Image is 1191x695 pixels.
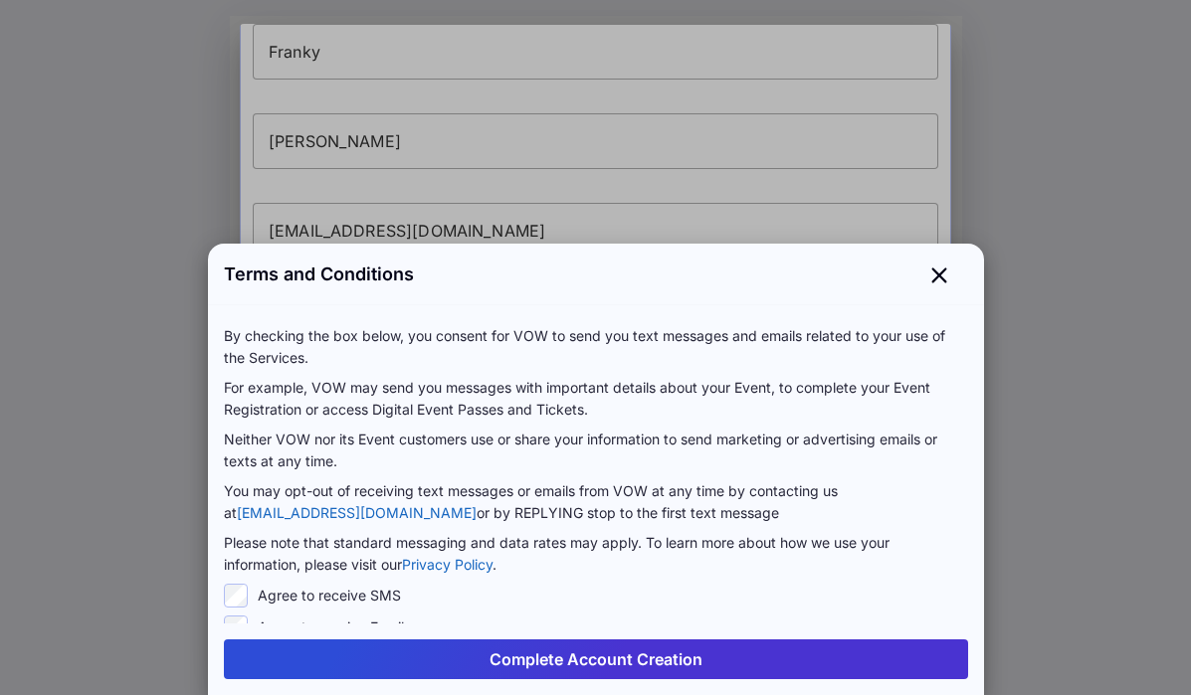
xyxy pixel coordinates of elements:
[258,617,411,637] label: Agree to receive Emails
[224,261,414,287] span: Terms and Conditions
[258,586,401,606] label: Agree to receive SMS
[224,429,968,472] p: Neither VOW nor its Event customers use or share your information to send marketing or advertisin...
[237,504,477,521] a: [EMAIL_ADDRESS][DOMAIN_NAME]
[224,377,968,421] p: For example, VOW may send you messages with important details about your Event, to complete your ...
[224,639,968,679] button: Complete Account Creation
[224,532,968,576] p: Please note that standard messaging and data rates may apply. To learn more about how we use your...
[224,325,968,369] p: By checking the box below, you consent for VOW to send you text messages and emails related to yo...
[224,480,968,524] p: You may opt-out of receiving text messages or emails from VOW at any time by contacting us at or ...
[402,556,493,573] a: Privacy Policy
